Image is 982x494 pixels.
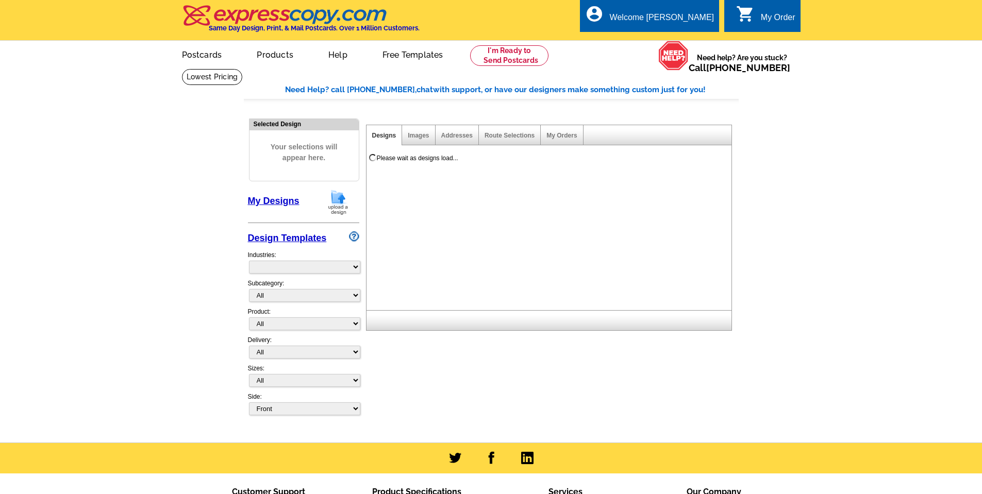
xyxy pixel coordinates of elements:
[441,132,473,139] a: Addresses
[408,132,429,139] a: Images
[417,85,433,94] span: chat
[610,13,714,27] div: Welcome [PERSON_NAME]
[377,154,458,163] div: Please wait as designs load...
[248,392,359,416] div: Side:
[248,196,299,206] a: My Designs
[369,154,377,162] img: loading...
[349,231,359,242] img: design-wizard-help-icon.png
[249,119,359,129] div: Selected Design
[706,62,790,73] a: [PHONE_NUMBER]
[325,189,352,215] img: upload-design
[761,13,795,27] div: My Order
[248,307,359,335] div: Product:
[736,11,795,24] a: shopping_cart My Order
[689,62,790,73] span: Call
[248,335,359,364] div: Delivery:
[485,132,535,139] a: Route Selections
[285,84,739,96] div: Need Help? call [PHONE_NUMBER], with support, or have our designers make something custom just fo...
[585,5,604,23] i: account_circle
[209,24,420,32] h4: Same Day Design, Print, & Mail Postcards. Over 1 Million Customers.
[546,132,577,139] a: My Orders
[372,132,396,139] a: Designs
[689,53,795,73] span: Need help? Are you stuck?
[165,42,239,66] a: Postcards
[658,41,689,71] img: help
[248,245,359,279] div: Industries:
[248,233,327,243] a: Design Templates
[248,279,359,307] div: Subcategory:
[240,42,310,66] a: Products
[736,5,755,23] i: shopping_cart
[257,131,351,174] span: Your selections will appear here.
[366,42,460,66] a: Free Templates
[312,42,364,66] a: Help
[182,12,420,32] a: Same Day Design, Print, & Mail Postcards. Over 1 Million Customers.
[248,364,359,392] div: Sizes:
